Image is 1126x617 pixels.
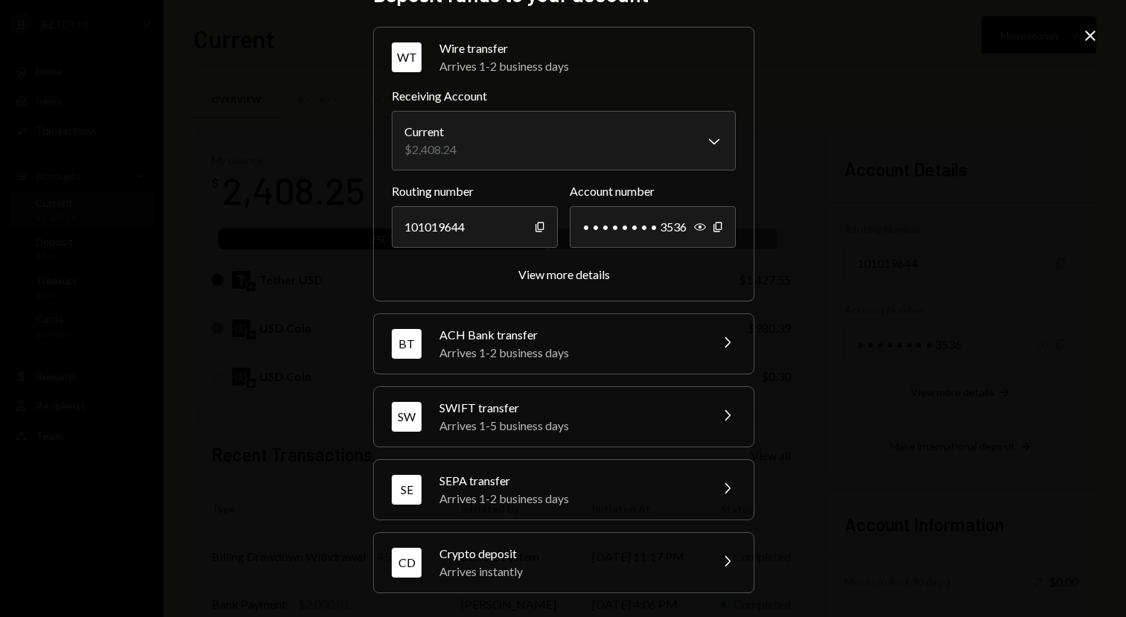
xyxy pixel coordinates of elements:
[392,42,422,72] div: WT
[374,314,754,374] button: BTACH Bank transferArrives 1-2 business days
[439,472,700,490] div: SEPA transfer
[374,387,754,447] button: SWSWIFT transferArrives 1-5 business days
[392,87,736,105] label: Receiving Account
[392,111,736,170] button: Receiving Account
[392,182,558,200] label: Routing number
[392,475,422,505] div: SE
[392,206,558,248] div: 101019644
[392,548,422,578] div: CD
[439,57,736,75] div: Arrives 1-2 business days
[439,399,700,417] div: SWIFT transfer
[392,402,422,432] div: SW
[439,563,700,581] div: Arrives instantly
[518,267,610,283] button: View more details
[392,87,736,283] div: WTWire transferArrives 1-2 business days
[439,417,700,435] div: Arrives 1-5 business days
[518,267,610,281] div: View more details
[439,490,700,508] div: Arrives 1-2 business days
[439,326,700,344] div: ACH Bank transfer
[439,39,736,57] div: Wire transfer
[392,329,422,359] div: BT
[570,182,736,200] label: Account number
[374,533,754,592] button: CDCrypto depositArrives instantly
[374,460,754,520] button: SESEPA transferArrives 1-2 business days
[439,545,700,563] div: Crypto deposit
[374,28,754,87] button: WTWire transferArrives 1-2 business days
[570,206,736,248] div: • • • • • • • • 3536
[439,344,700,362] div: Arrives 1-2 business days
